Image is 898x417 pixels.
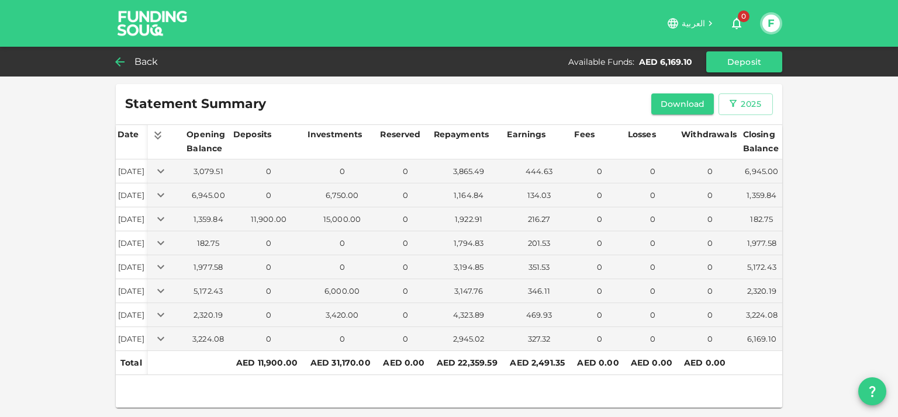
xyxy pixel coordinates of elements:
[682,238,738,249] div: 0
[631,356,675,370] div: AED 0.00
[187,238,229,249] div: 182.75
[125,96,266,112] span: Statement Summary
[381,310,429,321] div: 0
[234,166,303,177] div: 0
[628,214,677,225] div: 0
[308,214,377,225] div: 15,000.00
[744,190,780,201] div: 1,359.84
[153,331,169,347] button: Expand
[150,127,166,144] button: Expand all
[116,303,148,327] td: [DATE]
[308,286,377,297] div: 6,000.00
[187,190,229,201] div: 6,945.00
[308,166,377,177] div: 0
[187,286,229,297] div: 5,172.43
[507,262,570,273] div: 351.53
[308,262,377,273] div: 0
[628,166,677,177] div: 0
[116,327,148,351] td: [DATE]
[628,262,677,273] div: 0
[682,166,738,177] div: 0
[434,166,503,177] div: 3,865.49
[187,333,229,345] div: 3,224.08
[762,15,780,32] button: F
[510,356,568,370] div: AED 2,491.35
[150,129,166,140] span: Expand all
[858,377,886,405] button: question
[120,356,143,370] div: Total
[381,286,429,297] div: 0
[575,333,623,345] div: 0
[628,127,657,141] div: Losses
[187,262,229,273] div: 1,977.58
[308,310,377,321] div: 3,420.00
[153,163,169,179] button: Expand
[236,356,301,370] div: AED 11,900.00
[628,190,677,201] div: 0
[507,166,570,177] div: 444.63
[234,333,303,345] div: 0
[575,166,623,177] div: 0
[434,214,503,225] div: 1,922.91
[741,97,761,112] div: 2025
[682,262,738,273] div: 0
[682,286,738,297] div: 0
[153,235,169,251] button: Expand
[383,356,427,370] div: AED 0.00
[153,237,169,246] span: Expand
[628,238,677,249] div: 0
[308,190,377,201] div: 6,750.00
[744,166,780,177] div: 6,945.00
[507,286,570,297] div: 346.11
[380,127,420,141] div: Reserved
[744,262,780,273] div: 5,172.43
[153,261,169,270] span: Expand
[118,127,141,141] div: Date
[153,187,169,203] button: Expand
[738,11,750,22] span: 0
[575,262,623,273] div: 0
[186,127,230,155] div: Opening Balance
[434,127,489,141] div: Repayments
[308,238,377,249] div: 0
[434,262,503,273] div: 3,194.85
[574,127,597,141] div: Fees
[310,356,374,370] div: AED 31,170.00
[116,255,148,279] td: [DATE]
[681,127,737,141] div: Withdrawals
[234,310,303,321] div: 0
[187,310,229,321] div: 2,320.19
[434,190,503,201] div: 1,164.84
[381,238,429,249] div: 0
[116,183,148,207] td: [DATE]
[682,310,738,321] div: 0
[381,166,429,177] div: 0
[575,190,623,201] div: 0
[628,310,677,321] div: 0
[234,262,303,273] div: 0
[744,238,780,249] div: 1,977.58
[575,214,623,225] div: 0
[187,214,229,225] div: 1,359.84
[743,127,780,155] div: Closing Balance
[116,279,148,303] td: [DATE]
[116,159,148,183] td: [DATE]
[116,231,148,255] td: [DATE]
[575,238,623,249] div: 0
[381,333,429,345] div: 0
[507,190,570,201] div: 134.03
[507,238,570,249] div: 201.53
[233,127,271,141] div: Deposits
[153,307,169,323] button: Expand
[507,333,570,345] div: 327.32
[153,333,169,342] span: Expand
[381,214,429,225] div: 0
[153,283,169,299] button: Expand
[682,190,738,201] div: 0
[682,333,738,345] div: 0
[628,286,677,297] div: 0
[434,238,503,249] div: 1,794.83
[507,214,570,225] div: 216.27
[434,286,503,297] div: 3,147.76
[725,12,748,35] button: 0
